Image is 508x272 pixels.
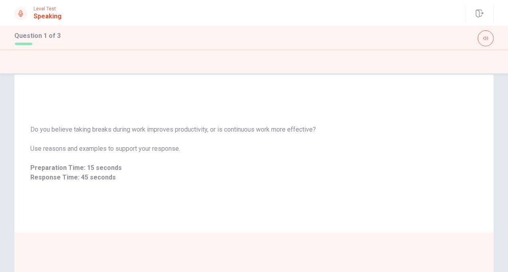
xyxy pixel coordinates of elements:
h1: Question 1 of 3 [14,31,65,41]
span: Use reasons and examples to support your response. [30,144,478,154]
span: Do you believe taking breaks during work improves productivity, or is continuous work more effect... [30,125,478,134]
span: Response Time: 45 seconds [30,173,478,182]
span: Level Test [34,6,62,12]
span: Preparation Time: 15 seconds [30,163,478,173]
h1: Speaking [34,12,62,21]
